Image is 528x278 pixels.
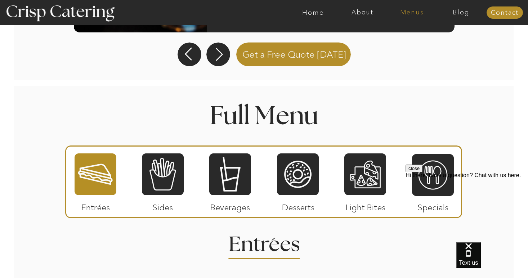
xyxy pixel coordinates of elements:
h2: Entrees [229,234,299,248]
iframe: podium webchat widget bubble [456,242,528,278]
p: Desserts [274,195,322,216]
a: Blog [437,9,486,16]
p: Beverages [206,195,254,216]
p: Sides [139,195,187,216]
h1: Full Menu [164,104,364,125]
p: Light Bites [341,195,389,216]
iframe: podium webchat widget prompt [406,165,528,251]
p: Entrées [72,195,120,216]
a: Home [288,9,338,16]
a: Contact [487,9,523,17]
a: Menus [387,9,437,16]
a: About [338,9,387,16]
a: Get a Free Quote [DATE] [233,41,355,66]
